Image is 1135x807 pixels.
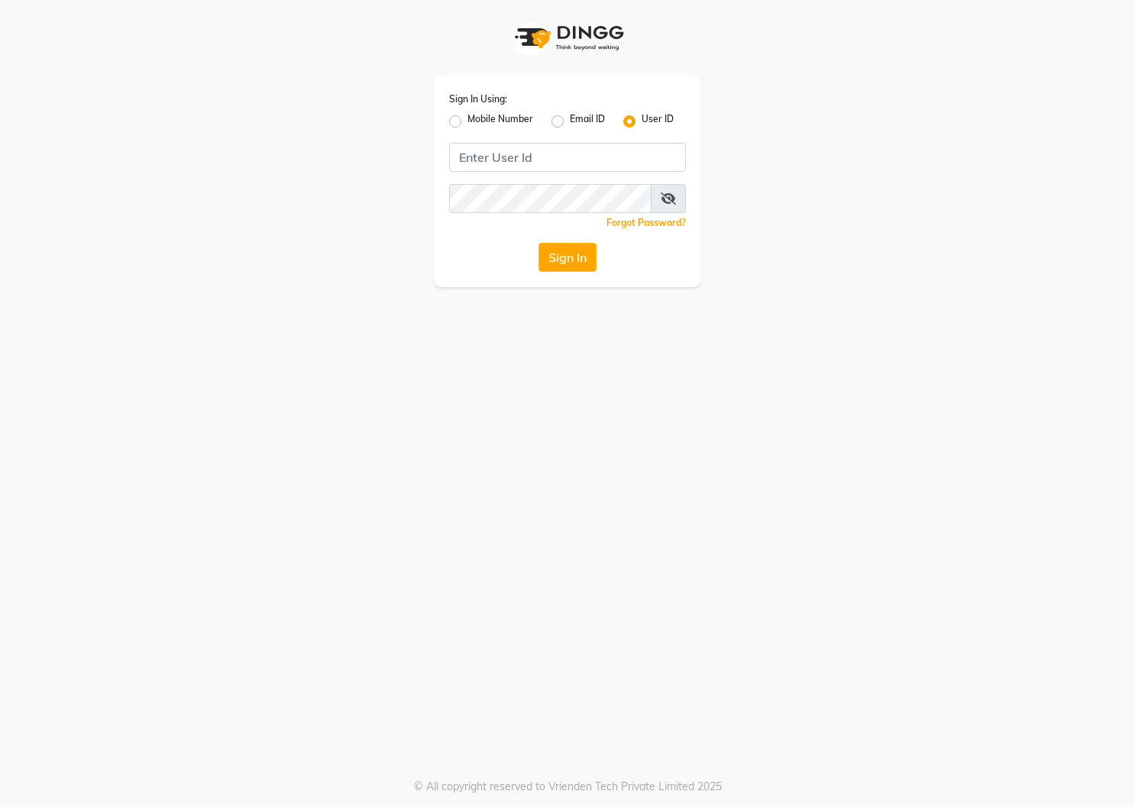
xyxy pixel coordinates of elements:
input: Username [449,143,686,172]
label: User ID [642,112,674,131]
label: Email ID [570,112,605,131]
a: Forgot Password? [606,217,686,228]
button: Sign In [538,243,597,272]
img: logo1.svg [506,15,629,60]
input: Username [449,184,652,213]
label: Mobile Number [467,112,533,131]
label: Sign In Using: [449,92,507,106]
